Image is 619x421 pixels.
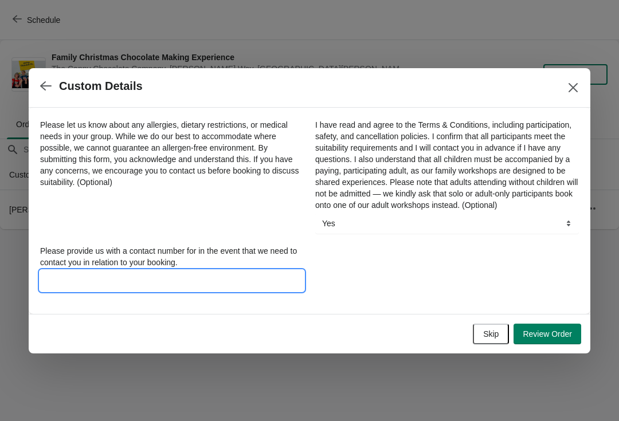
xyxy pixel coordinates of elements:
[523,329,572,339] span: Review Order
[473,324,509,344] button: Skip
[483,329,499,339] span: Skip
[40,119,304,188] label: Please let us know about any allergies, dietary restrictions, or medical needs in your group. Whi...
[563,77,583,98] button: Close
[59,80,143,93] h2: Custom Details
[514,324,581,344] button: Review Order
[40,245,304,268] label: Please provide us with a contact number for in the event that we need to contact you in relation ...
[315,119,579,211] label: I have read and agree to the Terms & Conditions, including participation, safety, and cancellatio...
